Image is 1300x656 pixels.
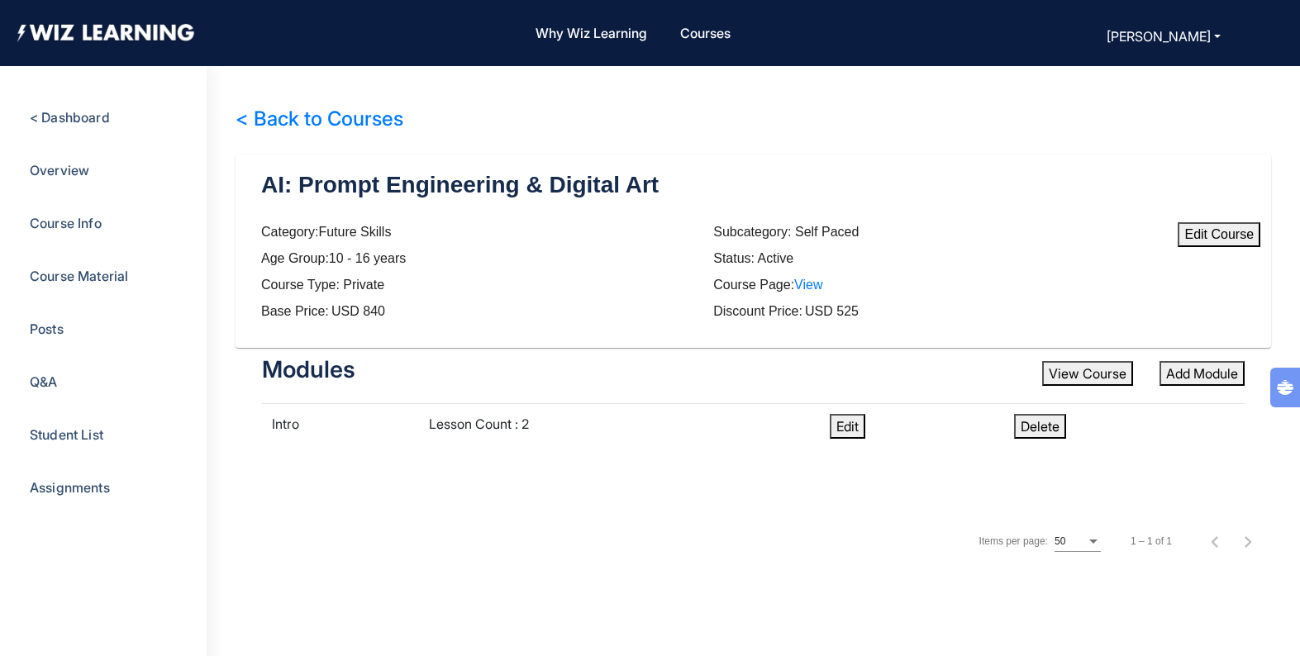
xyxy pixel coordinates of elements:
button: [PERSON_NAME] [1102,25,1226,48]
button: Delete [1014,414,1066,439]
button: Add Module [1160,361,1245,386]
span: USD 525 [805,304,859,318]
div: Course Type: Private [261,275,713,295]
td: Intro [262,404,419,449]
div: Subcategory: Self Paced [713,222,1165,242]
span: < Dashboard [30,109,110,126]
span: Course Info [30,215,102,231]
button: Course Info [25,215,107,232]
div: Status: Active [713,249,1165,269]
td: Lesson Count : 2 [419,404,819,449]
span: Overview [30,162,89,178]
h3: Modules [236,356,355,384]
button: Student List [25,426,108,444]
div: Age Group: [261,249,713,269]
button: Q&A [25,373,62,391]
div: Base Price: [261,302,713,321]
div: Items per page: [979,534,1048,549]
span: 50 [1055,535,1065,547]
button: Posts [25,321,69,338]
a: Why Wiz Learning [529,16,654,51]
div: Category: [261,222,713,242]
span: Q&A [30,373,57,390]
span: Assignments [30,479,110,496]
mat-select: Items per page: [1055,535,1101,548]
button: View Course [1042,361,1133,386]
div: AI: Prompt Engineering & Digital Art [261,168,1078,202]
span: 10 - 16 years [329,251,406,265]
div: Course Page: [713,275,1165,295]
div: Discount Price: [713,302,1165,321]
button: Edit Course [1178,222,1260,247]
button: Edit [830,414,865,439]
a: < Back to Courses [236,107,403,131]
span: Future Skills [318,225,391,239]
button: Assignments [25,479,115,497]
button: Next page [1231,525,1264,558]
span: Student List [30,426,103,443]
span: USD 840 [331,304,385,318]
a: Courses [674,16,737,51]
button: Course Material [25,268,133,285]
a: View [794,278,822,292]
button: Overview [25,162,94,179]
span: Posts [30,321,64,337]
div: 1 – 1 of 1 [1131,534,1172,549]
button: < Dashboard [25,109,115,126]
span: Course Material [30,268,128,284]
button: Previous page [1198,525,1231,558]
